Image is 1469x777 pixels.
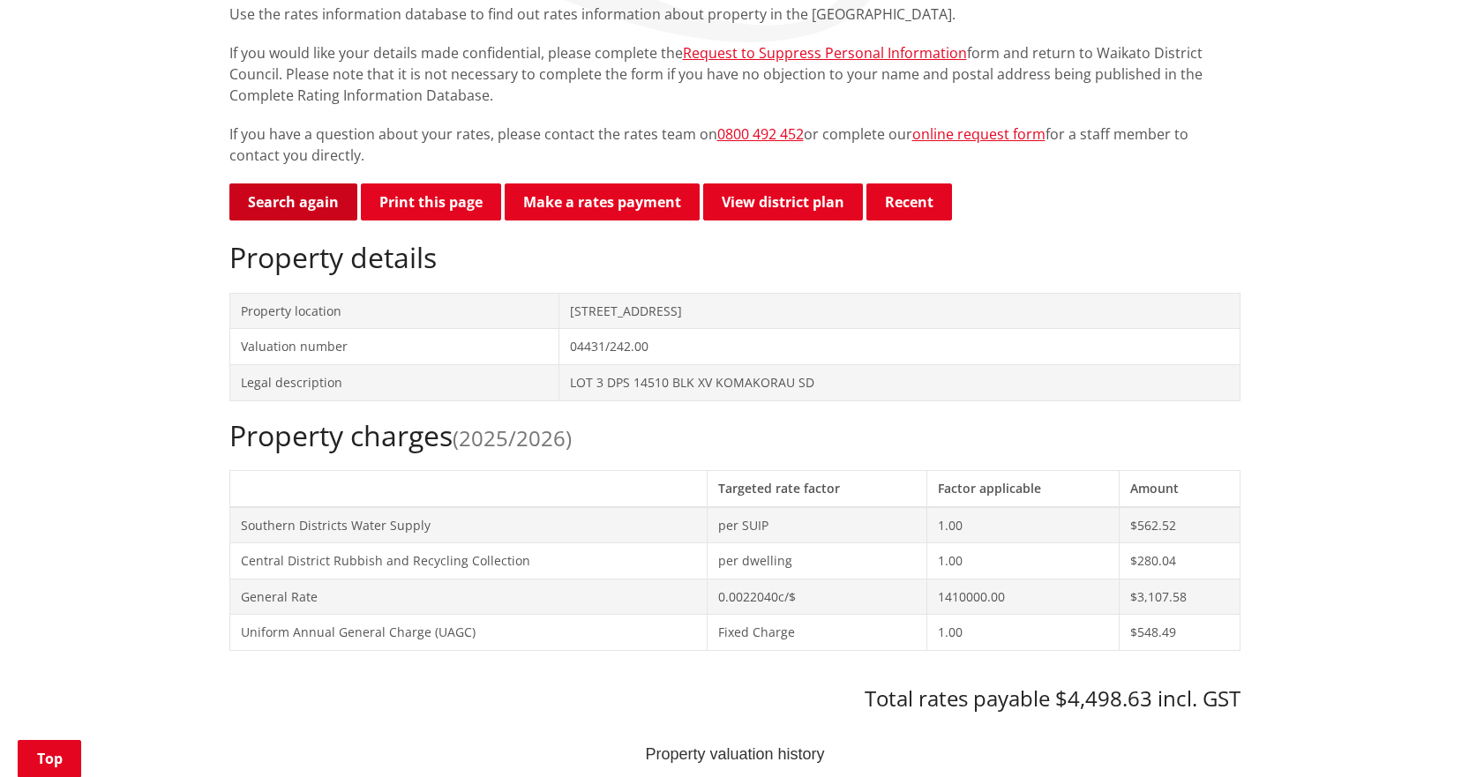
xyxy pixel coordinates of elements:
h2: Property details [229,241,1240,274]
td: Uniform Annual General Charge (UAGC) [229,615,707,651]
span: (2025/2026) [453,423,572,452]
td: Valuation number [229,329,558,365]
td: per dwelling [707,543,927,579]
td: 1410000.00 [927,579,1120,615]
text: Property valuation history [645,745,824,763]
button: Recent [866,183,952,220]
a: Request to Suppress Personal Information [683,43,967,63]
button: Print this page [361,183,501,220]
td: $3,107.58 [1120,579,1240,615]
p: Use the rates information database to find out rates information about property in the [GEOGRAPHI... [229,4,1240,25]
td: [STREET_ADDRESS] [558,293,1240,329]
p: If you have a question about your rates, please contact the rates team on or complete our for a s... [229,123,1240,166]
th: Amount [1120,470,1240,506]
a: View district plan [703,183,863,220]
td: 0.0022040c/$ [707,579,927,615]
td: General Rate [229,579,707,615]
td: 1.00 [927,507,1120,543]
a: Top [18,740,81,777]
td: Central District Rubbish and Recycling Collection [229,543,707,579]
td: 04431/242.00 [558,329,1240,365]
th: Targeted rate factor [707,470,927,506]
h3: Total rates payable $4,498.63 incl. GST [229,686,1240,712]
td: Property location [229,293,558,329]
a: online request form [912,124,1046,144]
td: 1.00 [927,543,1120,579]
a: 0800 492 452 [717,124,804,144]
td: $280.04 [1120,543,1240,579]
a: Search again [229,183,357,220]
p: If you would like your details made confidential, please complete the form and return to Waikato ... [229,42,1240,106]
td: Fixed Charge [707,615,927,651]
td: Southern Districts Water Supply [229,507,707,543]
td: 1.00 [927,615,1120,651]
td: Legal description [229,364,558,400]
h2: Property charges [229,419,1240,452]
td: per SUIP [707,507,927,543]
a: Make a rates payment [505,183,700,220]
td: $562.52 [1120,507,1240,543]
td: LOT 3 DPS 14510 BLK XV KOMAKORAU SD [558,364,1240,400]
td: $548.49 [1120,615,1240,651]
iframe: Messenger Launcher [1388,703,1451,766]
th: Factor applicable [927,470,1120,506]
